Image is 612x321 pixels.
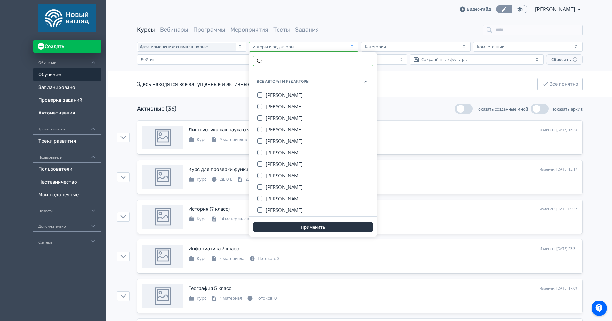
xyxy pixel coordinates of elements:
div: Пользователи [33,147,101,163]
div: Здесь находятся все запущенные и активные мероприятия на текущий момент [137,80,337,88]
a: Автоматизация [33,106,101,119]
div: Курс [189,216,206,222]
div: История (7 класс) [189,206,230,213]
div: Курс [189,137,206,143]
div: Изменен: [DATE] 23:31 [539,246,577,252]
div: Авторы и редакторы [253,44,294,49]
button: Все авторы и редакторы [253,74,373,89]
span: [PERSON_NAME] [266,207,302,213]
div: Дополнительно [33,216,101,232]
div: Информатика 7 класс [189,245,239,253]
div: География 5 класс [189,285,231,292]
span: Показать созданные мной [475,106,528,112]
div: Система [33,232,101,247]
button: [PERSON_NAME] [266,112,369,124]
button: Рейтинг [137,54,271,65]
div: Потоков: 0 [249,255,279,262]
button: Компетенции [473,42,583,52]
span: 2д. [220,176,225,182]
div: Рейтинг [141,57,157,62]
a: Проверка заданий [33,94,101,106]
div: Курс [189,295,206,301]
div: Новости [33,201,101,216]
a: Наставничество [33,176,101,188]
button: [PERSON_NAME] [266,193,369,204]
div: Обучение [33,53,101,68]
button: Сбросить [546,54,583,65]
div: 9 материалов [211,137,247,143]
a: Треки развития [33,135,101,147]
span: [PERSON_NAME] [266,92,302,98]
button: Дата изменения: сначала новые [137,42,246,52]
a: Видео-гайд [460,6,491,12]
button: [PERSON_NAME] [266,147,369,158]
span: [PERSON_NAME] [266,103,302,110]
div: Изменен: [DATE] 15:23 [539,127,577,133]
a: Пользователи [33,163,101,176]
span: [PERSON_NAME] [266,184,302,190]
span: Показать архив [551,106,583,112]
button: [PERSON_NAME] [266,101,369,112]
a: Переключиться в режим ученика [512,5,527,13]
div: Сохранённые фильтры [421,57,468,62]
button: [PERSON_NAME] [266,135,369,147]
div: Изменен: [DATE] 17:09 [539,286,577,291]
div: Курс для проверки функционала [189,166,265,173]
div: Активные (36) [137,105,176,113]
button: Сохранённые фильтры [410,54,544,65]
span: [PERSON_NAME] [266,138,302,144]
div: Компетенции [477,44,504,49]
a: Программы [193,26,225,33]
div: Курс [189,255,206,262]
span: [PERSON_NAME] [266,172,302,179]
a: Мероприятия [230,26,268,33]
div: 27 материалов [237,176,275,183]
button: [PERSON_NAME] [266,158,369,170]
a: Мои подопечные [33,188,101,201]
div: Курс [189,176,206,183]
button: [PERSON_NAME] [266,89,369,101]
img: https://files.teachbase.ru/system/account/58660/logo/medium-06d2db31b665f80610edcfcd78931e19.png [38,4,96,32]
span: [PERSON_NAME] [266,115,302,121]
div: Лингвистика как наука о языке [189,126,261,134]
a: Задания [295,26,319,33]
a: Тесты [273,26,290,33]
a: Обучение [33,68,101,81]
button: [PERSON_NAME] [266,170,369,181]
div: 1 материал [211,295,242,301]
span: [PERSON_NAME] [266,149,302,156]
span: Дата изменения: сначала новые [140,44,208,49]
a: Вебинары [160,26,188,33]
a: Запланировано [33,81,101,94]
span: [PERSON_NAME] [266,161,302,167]
a: Курсы [137,26,155,33]
button: [PERSON_NAME] [266,216,369,227]
span: 0ч. [226,176,232,182]
span: Все авторы и редакторы [257,76,310,87]
button: [PERSON_NAME] [266,181,369,193]
div: Треки развития [33,119,101,135]
button: Применить [253,222,373,232]
button: [PERSON_NAME] [266,124,369,135]
button: Авторы и редакторы [249,42,358,52]
div: Изменен: [DATE] 15:17 [539,167,577,172]
div: 4 материала [211,255,244,262]
span: [PERSON_NAME] [266,195,302,202]
div: Категории [365,44,386,49]
button: [PERSON_NAME] [266,204,369,216]
button: Категории [361,42,471,52]
button: Все понятно [537,78,583,90]
div: 14 материалов [211,216,249,222]
span: Григорий Волчков [535,5,576,13]
div: Потоков: 0 [247,295,277,301]
span: [PERSON_NAME] [266,126,302,133]
div: Изменен: [DATE] 09:37 [539,207,577,212]
button: Создать [33,40,101,53]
